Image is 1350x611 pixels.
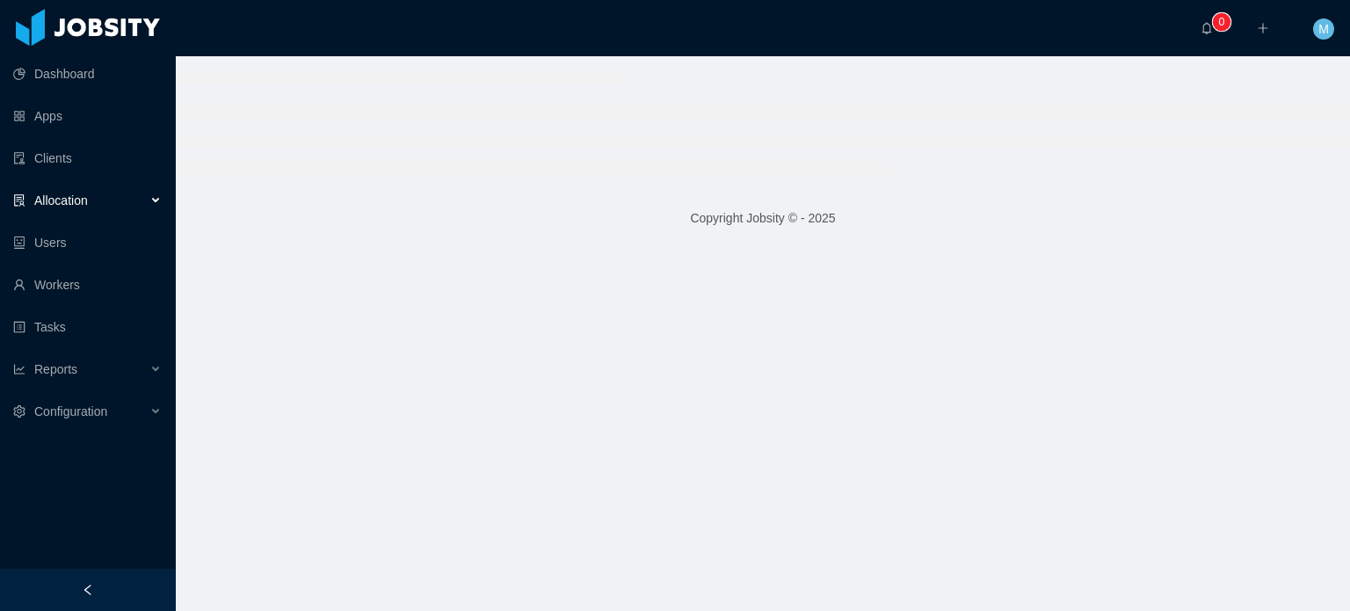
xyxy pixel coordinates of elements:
[13,225,162,260] a: icon: robotUsers
[13,194,25,207] i: icon: solution
[13,56,162,91] a: icon: pie-chartDashboard
[13,363,25,375] i: icon: line-chart
[34,193,88,207] span: Allocation
[13,141,162,176] a: icon: auditClients
[1257,22,1269,34] i: icon: plus
[34,362,77,376] span: Reports
[13,309,162,345] a: icon: profileTasks
[1213,13,1230,31] sup: 0
[13,98,162,134] a: icon: appstoreApps
[13,267,162,302] a: icon: userWorkers
[176,188,1350,249] footer: Copyright Jobsity © - 2025
[34,404,107,418] span: Configuration
[1201,22,1213,34] i: icon: bell
[13,405,25,418] i: icon: setting
[1318,18,1329,40] span: M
